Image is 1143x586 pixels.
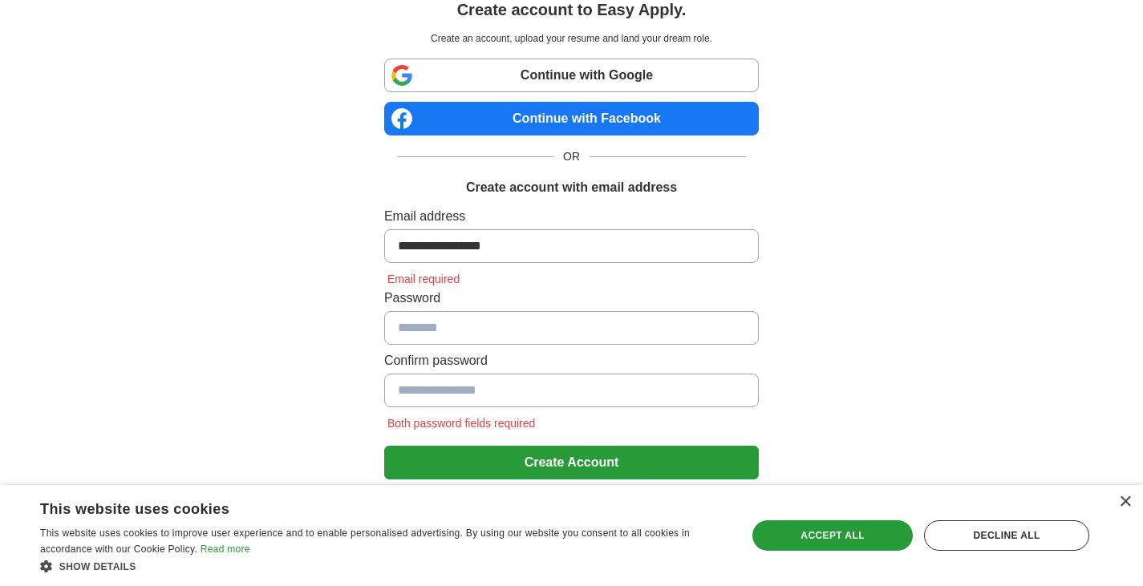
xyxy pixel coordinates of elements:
[384,59,759,92] a: Continue with Google
[387,31,756,46] p: Create an account, upload your resume and land your dream role.
[40,527,690,555] span: This website uses cookies to improve user experience and to enable personalised advertising. By u...
[384,207,759,226] label: Email address
[466,178,677,197] h1: Create account with email address
[40,495,686,519] div: This website uses cookies
[384,351,759,370] label: Confirm password
[553,148,590,165] span: OR
[384,273,463,285] span: Email required
[201,544,250,555] a: Read more, opens a new window
[59,561,136,572] span: Show details
[40,558,726,574] div: Show details
[384,446,759,479] button: Create Account
[384,102,759,135] a: Continue with Facebook
[384,289,759,308] label: Password
[752,520,913,551] div: Accept all
[384,417,538,430] span: Both password fields required
[924,520,1089,551] div: Decline all
[1119,496,1131,508] div: Close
